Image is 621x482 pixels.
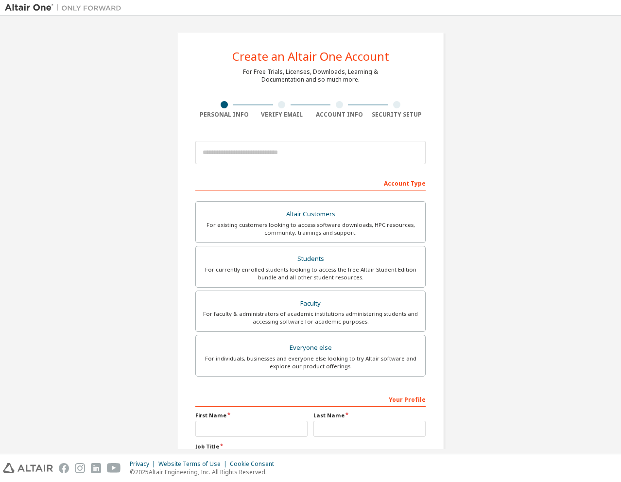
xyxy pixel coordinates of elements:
[75,463,85,473] img: instagram.svg
[130,460,158,468] div: Privacy
[202,252,419,266] div: Students
[59,463,69,473] img: facebook.svg
[253,111,311,119] div: Verify Email
[202,355,419,370] div: For individuals, businesses and everyone else looking to try Altair software and explore our prod...
[202,297,419,310] div: Faculty
[202,341,419,355] div: Everyone else
[313,412,426,419] label: Last Name
[202,310,419,326] div: For faculty & administrators of academic institutions administering students and accessing softwa...
[195,175,426,190] div: Account Type
[5,3,126,13] img: Altair One
[195,412,308,419] label: First Name
[91,463,101,473] img: linkedin.svg
[195,443,426,450] label: Job Title
[230,460,280,468] div: Cookie Consent
[310,111,368,119] div: Account Info
[107,463,121,473] img: youtube.svg
[158,460,230,468] div: Website Terms of Use
[202,221,419,237] div: For existing customers looking to access software downloads, HPC resources, community, trainings ...
[195,391,426,407] div: Your Profile
[202,266,419,281] div: For currently enrolled students looking to access the free Altair Student Edition bundle and all ...
[3,463,53,473] img: altair_logo.svg
[243,68,378,84] div: For Free Trials, Licenses, Downloads, Learning & Documentation and so much more.
[195,111,253,119] div: Personal Info
[130,468,280,476] p: © 2025 Altair Engineering, Inc. All Rights Reserved.
[368,111,426,119] div: Security Setup
[232,51,389,62] div: Create an Altair One Account
[202,207,419,221] div: Altair Customers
